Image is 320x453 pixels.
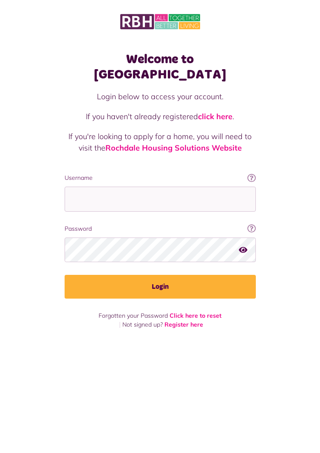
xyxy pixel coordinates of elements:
[105,143,242,153] a: Rochdale Housing Solutions Website
[65,91,256,102] p: Login below to access your account.
[122,321,163,328] span: Not signed up?
[164,321,203,328] a: Register here
[65,52,256,82] h1: Welcome to [GEOGRAPHIC_DATA]
[99,312,168,319] span: Forgotten your Password
[65,131,256,154] p: If you're looking to apply for a home, you will need to visit the
[65,111,256,122] p: If you haven't already registered .
[65,275,256,299] button: Login
[198,112,232,121] a: click here
[65,224,256,233] label: Password
[65,173,256,182] label: Username
[120,13,200,31] img: MyRBH
[170,312,221,319] a: Click here to reset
